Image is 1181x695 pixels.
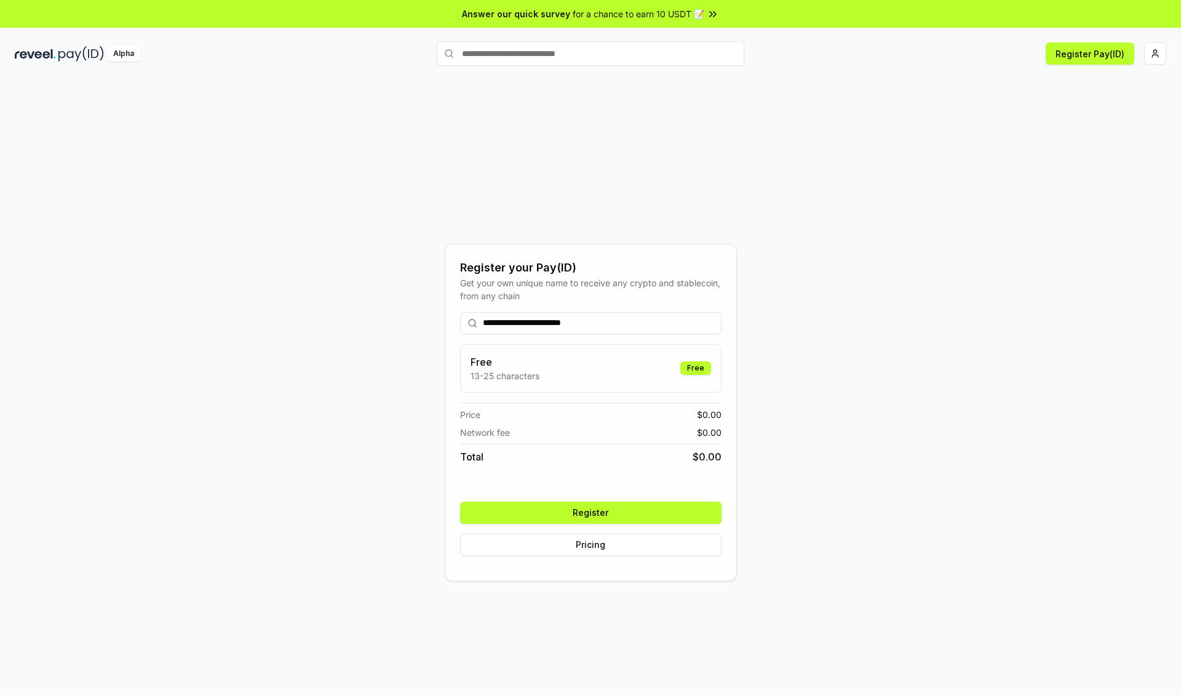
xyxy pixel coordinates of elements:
[460,276,722,302] div: Get your own unique name to receive any crypto and stablecoin, from any chain
[680,361,711,375] div: Free
[697,408,722,421] span: $ 0.00
[15,46,56,62] img: reveel_dark
[462,7,570,20] span: Answer our quick survey
[460,534,722,556] button: Pricing
[58,46,104,62] img: pay_id
[573,7,704,20] span: for a chance to earn 10 USDT 📝
[460,449,483,464] span: Total
[697,426,722,439] span: $ 0.00
[471,369,539,382] p: 13-25 characters
[460,259,722,276] div: Register your Pay(ID)
[471,355,539,369] h3: Free
[460,426,510,439] span: Network fee
[693,449,722,464] span: $ 0.00
[460,502,722,524] button: Register
[460,408,480,421] span: Price
[1046,42,1134,65] button: Register Pay(ID)
[106,46,141,62] div: Alpha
